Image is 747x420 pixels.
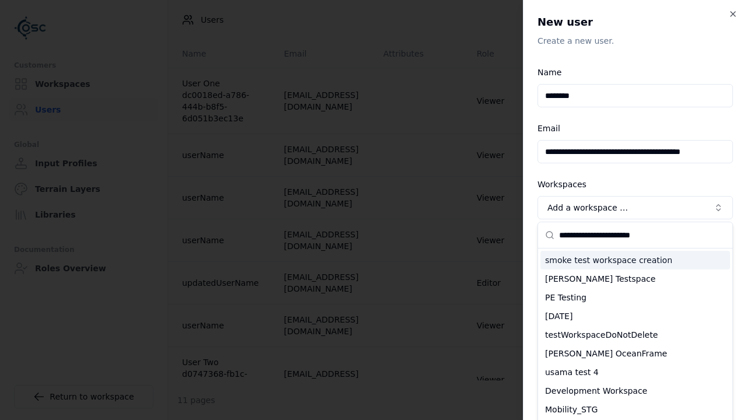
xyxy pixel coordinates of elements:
div: [DATE] [540,307,730,325]
div: testWorkspaceDoNotDelete [540,325,730,344]
div: PE Testing [540,288,730,307]
div: [PERSON_NAME] Testspace [540,269,730,288]
div: smoke test workspace creation [540,251,730,269]
div: usama test 4 [540,363,730,381]
div: Mobility_STG [540,400,730,419]
div: [PERSON_NAME] OceanFrame [540,344,730,363]
div: Development Workspace [540,381,730,400]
